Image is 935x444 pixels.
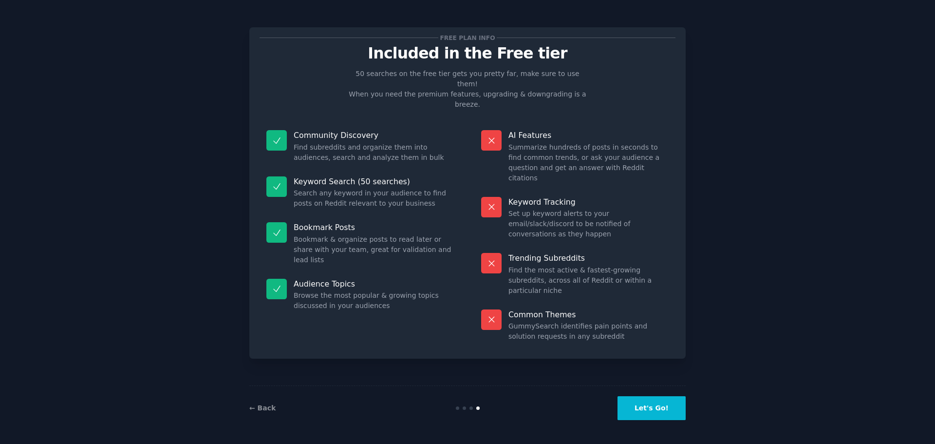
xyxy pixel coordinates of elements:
dd: Set up keyword alerts to your email/slack/discord to be notified of conversations as they happen [508,209,669,239]
button: Let's Go! [617,396,686,420]
dd: Find the most active & fastest-growing subreddits, across all of Reddit or within a particular niche [508,265,669,296]
p: Common Themes [508,309,669,320]
dd: Find subreddits and organize them into audiences, search and analyze them in bulk [294,142,454,163]
p: Keyword Tracking [508,197,669,207]
dd: Bookmark & organize posts to read later or share with your team, great for validation and lead lists [294,234,454,265]
p: Bookmark Posts [294,222,454,232]
span: Free plan info [438,33,497,43]
p: Keyword Search (50 searches) [294,176,454,187]
p: AI Features [508,130,669,140]
p: Trending Subreddits [508,253,669,263]
a: ← Back [249,404,276,412]
p: Audience Topics [294,279,454,289]
dd: Summarize hundreds of posts in seconds to find common trends, or ask your audience a question and... [508,142,669,183]
dd: GummySearch identifies pain points and solution requests in any subreddit [508,321,669,342]
dd: Browse the most popular & growing topics discussed in your audiences [294,290,454,311]
p: 50 searches on the free tier gets you pretty far, make sure to use them! When you need the premiu... [345,69,590,110]
p: Community Discovery [294,130,454,140]
dd: Search any keyword in your audience to find posts on Reddit relevant to your business [294,188,454,209]
p: Included in the Free tier [260,45,675,62]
